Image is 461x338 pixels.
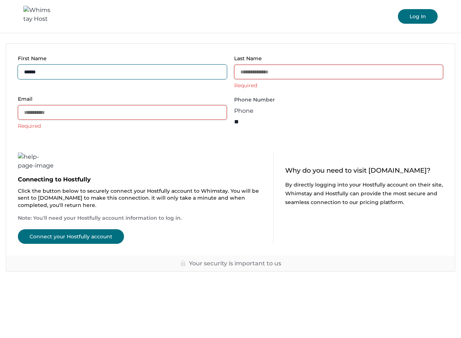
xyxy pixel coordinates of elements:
[18,188,262,209] p: Click the button below to securely connect your Hostfully account to Whimstay. You will be sent t...
[398,9,438,24] button: Log In
[234,96,439,104] label: Phone Number
[234,55,439,62] p: Last Name
[189,260,281,267] p: Your security is important to us
[18,55,222,62] p: First Name
[234,82,443,89] div: Required
[285,180,443,207] p: By directly logging into your Hostfully account on their site, Whimstay and Hostfully can provide...
[18,229,124,244] button: Connect your Hostfully account
[18,123,227,129] div: Required
[23,6,53,27] img: Whimstay Host
[18,153,54,170] img: help-page-image
[234,107,293,115] div: Phone
[285,167,443,174] p: Why do you need to visit [DOMAIN_NAME]?
[18,176,262,183] p: Connecting to Hostfully
[18,215,262,222] p: Note: You'll need your Hostfully account information to log in.
[18,96,222,102] p: Email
